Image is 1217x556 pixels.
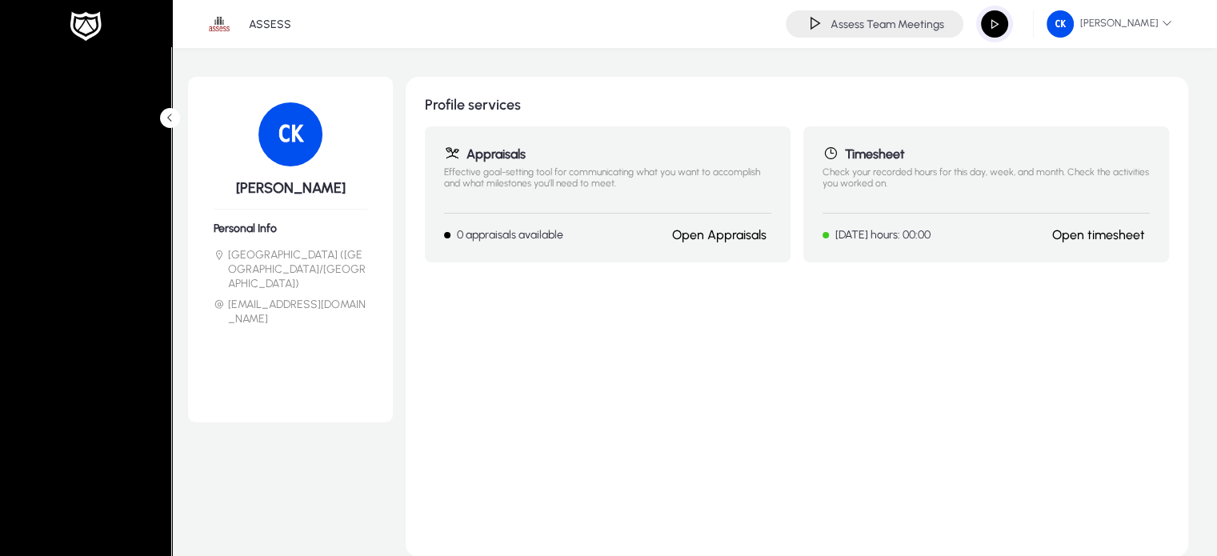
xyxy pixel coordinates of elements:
[444,166,771,200] p: Effective goal-setting tool for communicating what you want to accomplish and what milestones you...
[1047,226,1150,243] button: Open timesheet
[672,227,767,242] a: Open Appraisals
[667,226,771,243] button: Open Appraisals
[1047,10,1172,38] span: [PERSON_NAME]
[204,9,234,39] img: 1.png
[457,228,563,242] p: 0 appraisals available
[249,18,291,31] p: ASSESS
[444,146,771,162] h1: Appraisals
[831,18,944,31] h4: Assess Team Meetings
[835,228,931,242] p: [DATE] hours: 00:00
[214,248,367,291] li: [GEOGRAPHIC_DATA] ([GEOGRAPHIC_DATA]/[GEOGRAPHIC_DATA])
[823,166,1150,200] p: Check your recorded hours for this day, week, and month. Check the activities you worked on.
[66,10,106,43] img: white-logo.png
[425,96,1169,114] h1: Profile services
[214,222,367,235] h6: Personal Info
[1047,10,1074,38] img: 41.png
[214,179,367,197] h5: [PERSON_NAME]
[258,102,322,166] img: 41.png
[1052,227,1145,242] a: Open timesheet
[1034,10,1185,38] button: [PERSON_NAME]
[823,146,1150,162] h1: Timesheet
[214,298,367,326] li: [EMAIL_ADDRESS][DOMAIN_NAME]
